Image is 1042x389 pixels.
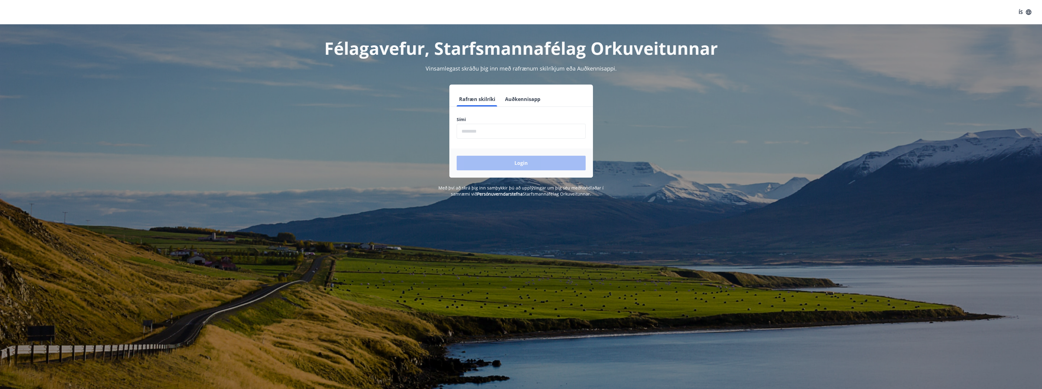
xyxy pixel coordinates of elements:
[477,191,523,197] a: Persónuverndarstefna
[1015,7,1035,18] button: ÍS
[457,92,498,106] button: Rafræn skilríki
[309,36,733,60] h1: Félagavefur, Starfsmannafélag Orkuveitunnar
[457,116,586,123] label: Sími
[438,185,604,197] span: Með því að skrá þig inn samþykkir þú að upplýsingar um þig séu meðhöndlaðar í samræmi við Starfsm...
[503,92,543,106] button: Auðkennisapp
[426,65,617,72] span: Vinsamlegast skráðu þig inn með rafrænum skilríkjum eða Auðkennisappi.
